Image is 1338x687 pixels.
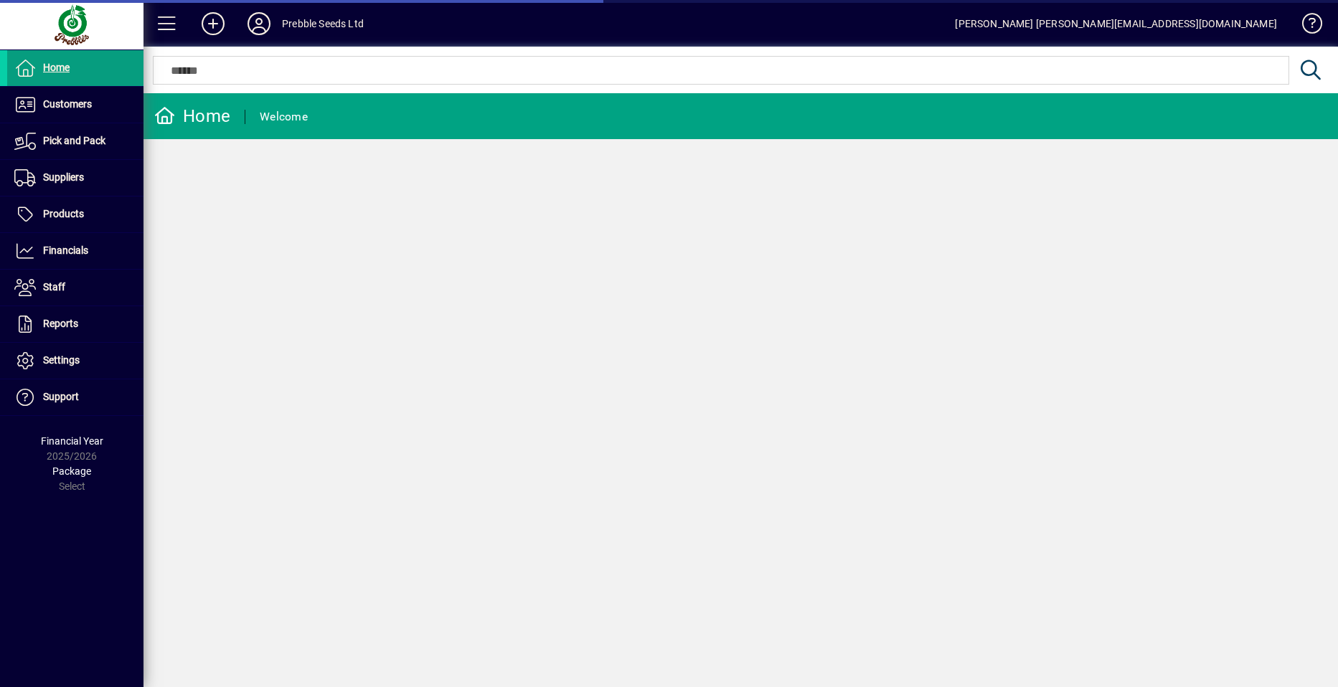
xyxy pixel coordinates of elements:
div: Welcome [260,105,308,128]
span: Settings [43,354,80,366]
span: Customers [43,98,92,110]
span: Support [43,391,79,402]
a: Knowledge Base [1291,3,1320,49]
span: Financial Year [41,435,103,447]
a: Pick and Pack [7,123,143,159]
a: Reports [7,306,143,342]
a: Settings [7,343,143,379]
span: Home [43,62,70,73]
span: Financials [43,245,88,256]
a: Staff [7,270,143,305]
a: Customers [7,87,143,123]
div: Home [154,105,230,128]
a: Support [7,379,143,415]
div: [PERSON_NAME] [PERSON_NAME][EMAIL_ADDRESS][DOMAIN_NAME] [955,12,1277,35]
span: Suppliers [43,171,84,183]
a: Financials [7,233,143,269]
span: Pick and Pack [43,135,105,146]
span: Package [52,465,91,477]
span: Staff [43,281,65,293]
a: Suppliers [7,160,143,196]
a: Products [7,196,143,232]
button: Add [190,11,236,37]
span: Products [43,208,84,219]
button: Profile [236,11,282,37]
div: Prebble Seeds Ltd [282,12,364,35]
span: Reports [43,318,78,329]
